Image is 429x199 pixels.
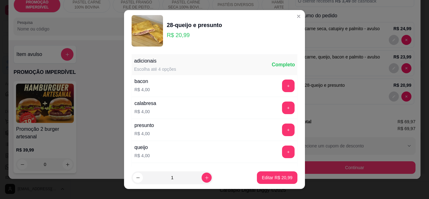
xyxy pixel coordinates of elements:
div: 28-queijo e presunto [167,21,222,30]
div: adicionais [134,57,176,65]
div: calabresa [134,100,156,107]
button: decrease-product-quantity [133,173,143,183]
p: R$ 20,99 [167,31,222,40]
button: add [282,80,295,92]
button: add [282,102,295,114]
div: Escolha até 4 opções [134,66,176,72]
div: Completo [272,61,295,69]
p: R$ 4,00 [134,152,150,159]
div: catupiry [134,166,152,173]
button: add [282,146,295,158]
p: R$ 4,00 [134,130,154,137]
img: product-image [132,15,163,47]
div: bacon [134,78,150,85]
p: R$ 4,00 [134,108,156,115]
div: queijo [134,144,150,151]
p: R$ 4,00 [134,86,150,93]
p: Editar R$ 20,99 [262,174,292,181]
button: Close [294,11,304,21]
button: Editar R$ 20,99 [257,171,297,184]
button: add [282,124,295,136]
div: presunto [134,122,154,129]
button: increase-product-quantity [202,173,212,183]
